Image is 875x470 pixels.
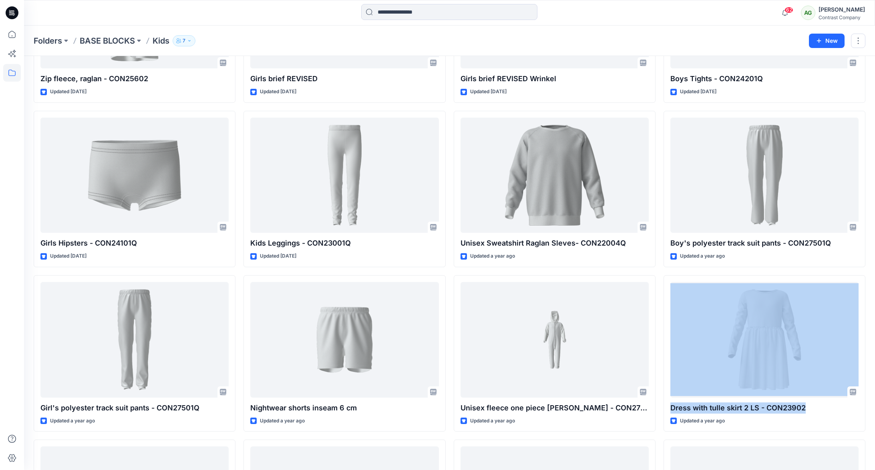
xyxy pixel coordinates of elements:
p: Dress with tulle skirt 2 LS - CON23902 [670,402,859,414]
span: 62 [784,7,793,13]
p: Updated [DATE] [680,88,716,96]
div: Contrast Company [819,14,865,20]
a: Unisex fleece one piece w. hood - CON27103 [461,282,649,398]
p: Girls Hipsters - CON24101Q [40,238,229,249]
a: Boy's polyester track suit pants - CON27501Q [670,118,859,233]
p: 7 [183,36,185,45]
a: Kids Leggings - CON23001Q [250,118,439,233]
div: AG [801,6,815,20]
a: Girls Hipsters - CON24101Q [40,118,229,233]
p: Zip fleece, raglan - CON25602 [40,73,229,84]
p: Updated a year ago [470,252,515,260]
p: Unisex fleece one piece [PERSON_NAME] - CON27103 [461,402,649,414]
p: Kids [153,35,169,46]
a: Unisex Sweatshirt Raglan Sleves- CON22004Q [461,118,649,233]
p: Nightwear shorts inseam 6 cm [250,402,439,414]
p: Updated [DATE] [50,88,86,96]
div: [PERSON_NAME] [819,5,865,14]
a: Dress with tulle skirt 2 LS - CON23902 [670,282,859,398]
p: Unisex Sweatshirt Raglan Sleves- CON22004Q [461,238,649,249]
p: Updated [DATE] [470,88,507,96]
button: 7 [173,35,195,46]
p: Updated a year ago [470,417,515,425]
p: Updated a year ago [680,252,725,260]
p: Updated a year ago [50,417,95,425]
p: Girls brief REVISED Wrinkel [461,73,649,84]
p: Updated a year ago [260,417,305,425]
p: Boy's polyester track suit pants - CON27501Q [670,238,859,249]
p: Updated [DATE] [260,252,296,260]
a: Nightwear shorts inseam 6 cm [250,282,439,398]
p: Updated a year ago [680,417,725,425]
a: BASE BLOCKS [80,35,135,46]
p: Updated [DATE] [50,252,86,260]
a: Folders [34,35,62,46]
p: Boys Tights - CON24201Q [670,73,859,84]
a: Girl's polyester track suit pants - CON27501Q [40,282,229,398]
p: Girls brief REVISED [250,73,439,84]
button: New [809,34,845,48]
p: Updated [DATE] [260,88,296,96]
p: Kids Leggings - CON23001Q [250,238,439,249]
p: Girl's polyester track suit pants - CON27501Q [40,402,229,414]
